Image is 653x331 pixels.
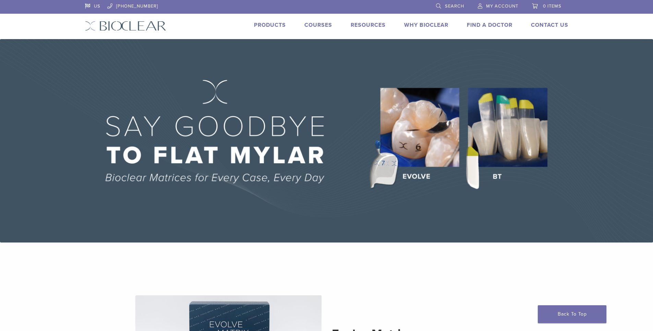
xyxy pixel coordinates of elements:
[531,22,568,28] a: Contact Us
[445,3,464,9] span: Search
[538,305,606,323] a: Back To Top
[304,22,332,28] a: Courses
[486,3,518,9] span: My Account
[467,22,512,28] a: Find A Doctor
[351,22,386,28] a: Resources
[85,21,166,31] img: Bioclear
[404,22,448,28] a: Why Bioclear
[543,3,561,9] span: 0 items
[254,22,286,28] a: Products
